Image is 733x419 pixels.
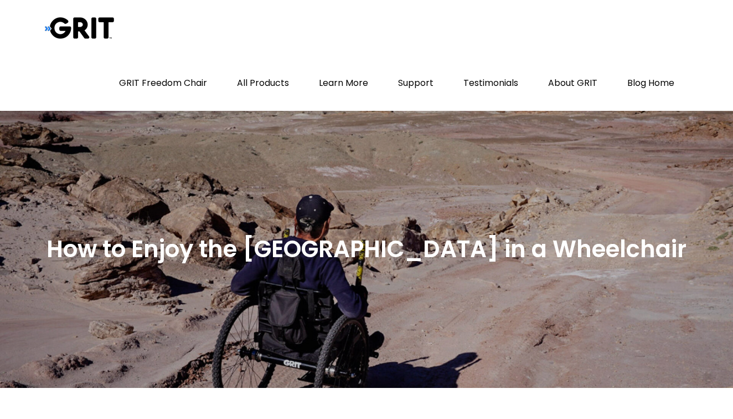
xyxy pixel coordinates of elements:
[105,55,221,111] a: GRIT Freedom Chair
[47,234,686,265] h2: How to Enjoy the [GEOGRAPHIC_DATA] in a Wheelchair
[305,55,382,111] a: Learn More
[105,55,688,111] nav: Primary Menu
[534,55,611,111] a: About GRIT
[384,55,447,111] a: Support
[450,55,532,111] a: Testimonials
[45,17,114,39] img: Grit Blog
[613,55,688,111] a: Blog Home
[223,55,303,111] a: All Products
